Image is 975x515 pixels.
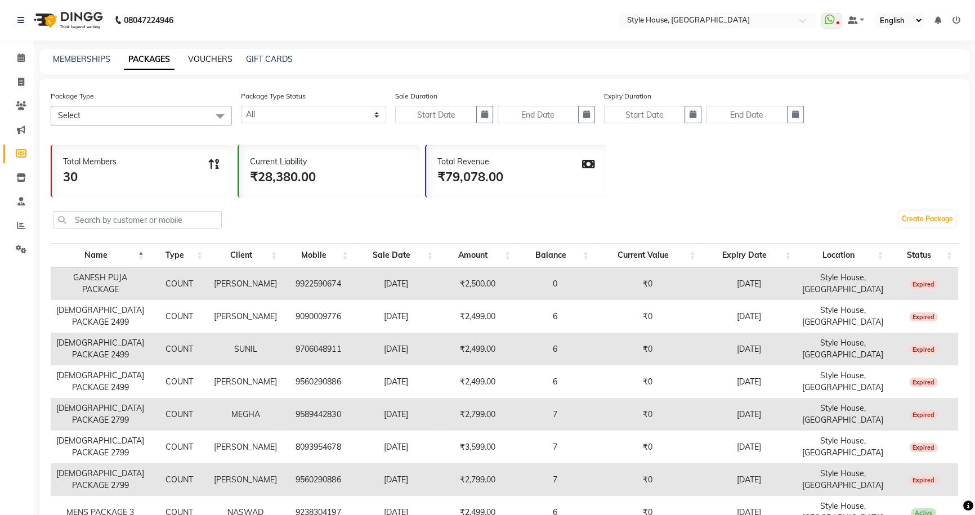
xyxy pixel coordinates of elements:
[604,106,685,123] input: Start Date
[208,365,283,398] td: [PERSON_NAME]
[354,243,439,267] th: Sale Date: activate to sort column ascending
[909,345,938,354] span: Expired
[701,300,797,333] td: [DATE]
[701,431,797,463] td: [DATE]
[53,54,110,64] a: MEMBERSHIPS
[706,106,787,123] input: End Date
[354,463,439,496] td: [DATE]
[797,365,889,398] td: Style House, [GEOGRAPHIC_DATA]
[283,333,354,365] td: 9706048911
[594,398,701,431] td: ₹0
[437,168,503,186] div: ₹79,078.00
[516,463,594,496] td: 7
[283,243,354,267] th: Mobile: activate to sort column ascending
[283,300,354,333] td: 9090009776
[354,398,439,431] td: [DATE]
[797,267,889,300] td: Style House, [GEOGRAPHIC_DATA]
[51,398,150,431] td: [DEMOGRAPHIC_DATA] PACKAGE 2799
[208,243,283,267] th: Client: activate to sort column ascending
[29,5,106,36] img: logo
[250,168,316,186] div: ₹28,380.00
[208,463,283,496] td: [PERSON_NAME]
[124,50,175,70] a: PACKAGES
[51,365,150,398] td: [DEMOGRAPHIC_DATA] PACKAGE 2499
[909,378,938,387] span: Expired
[701,243,797,267] th: Expiry Date: activate to sort column ascending
[516,333,594,365] td: 6
[797,243,889,267] th: Location: activate to sort column ascending
[51,91,94,101] label: Package Type
[395,106,476,123] input: Start Date
[150,365,208,398] td: COUNT
[150,300,208,333] td: COUNT
[354,300,439,333] td: [DATE]
[208,431,283,463] td: [PERSON_NAME]
[150,398,208,431] td: COUNT
[594,431,701,463] td: ₹0
[51,300,150,333] td: [DEMOGRAPHIC_DATA] PACKAGE 2499
[909,443,938,452] span: Expired
[439,365,516,398] td: ₹2,499.00
[516,398,594,431] td: 7
[439,267,516,300] td: ₹2,500.00
[150,431,208,463] td: COUNT
[797,431,889,463] td: Style House, [GEOGRAPHIC_DATA]
[283,398,354,431] td: 9589442830
[909,410,938,419] span: Expired
[283,463,354,496] td: 9560290886
[53,211,222,229] input: Search by customer or mobile
[241,91,306,101] label: Package Type Status
[283,267,354,300] td: 9922590674
[439,333,516,365] td: ₹2,499.00
[516,243,594,267] th: Balance: activate to sort column ascending
[594,300,701,333] td: ₹0
[439,243,516,267] th: Amount: activate to sort column ascending
[395,91,437,101] label: Sale Duration
[516,431,594,463] td: 7
[150,267,208,300] td: COUNT
[283,431,354,463] td: 8093954678
[604,91,651,101] label: Expiry Duration
[797,300,889,333] td: Style House, [GEOGRAPHIC_DATA]
[909,476,938,485] span: Expired
[889,243,958,267] th: Status: activate to sort column ascending
[797,398,889,431] td: Style House, [GEOGRAPHIC_DATA]
[594,365,701,398] td: ₹0
[58,110,80,120] span: Select
[354,267,439,300] td: [DATE]
[250,156,316,168] div: Current Liability
[701,463,797,496] td: [DATE]
[594,463,701,496] td: ₹0
[246,54,293,64] a: GIFT CARDS
[899,211,956,227] a: Create Package
[150,333,208,365] td: COUNT
[208,300,283,333] td: [PERSON_NAME]
[63,168,117,186] div: 30
[51,333,150,365] td: [DEMOGRAPHIC_DATA] PACKAGE 2499
[797,333,889,365] td: Style House, [GEOGRAPHIC_DATA]
[701,333,797,365] td: [DATE]
[208,398,283,431] td: MEGHA
[516,365,594,398] td: 6
[439,431,516,463] td: ₹3,599.00
[208,267,283,300] td: [PERSON_NAME]
[701,365,797,398] td: [DATE]
[354,333,439,365] td: [DATE]
[51,243,150,267] th: Name: activate to sort column descending
[437,156,503,168] div: Total Revenue
[516,267,594,300] td: 0
[909,280,938,289] span: Expired
[124,5,173,36] b: 08047224946
[594,243,701,267] th: Current Value: activate to sort column ascending
[797,463,889,496] td: Style House, [GEOGRAPHIC_DATA]
[354,431,439,463] td: [DATE]
[594,267,701,300] td: ₹0
[51,431,150,463] td: [DEMOGRAPHIC_DATA] PACKAGE 2799
[188,54,232,64] a: VOUCHERS
[594,333,701,365] td: ₹0
[701,398,797,431] td: [DATE]
[516,300,594,333] td: 6
[150,243,208,267] th: Type: activate to sort column ascending
[63,156,117,168] div: Total Members
[51,463,150,496] td: [DEMOGRAPHIC_DATA] PACKAGE 2799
